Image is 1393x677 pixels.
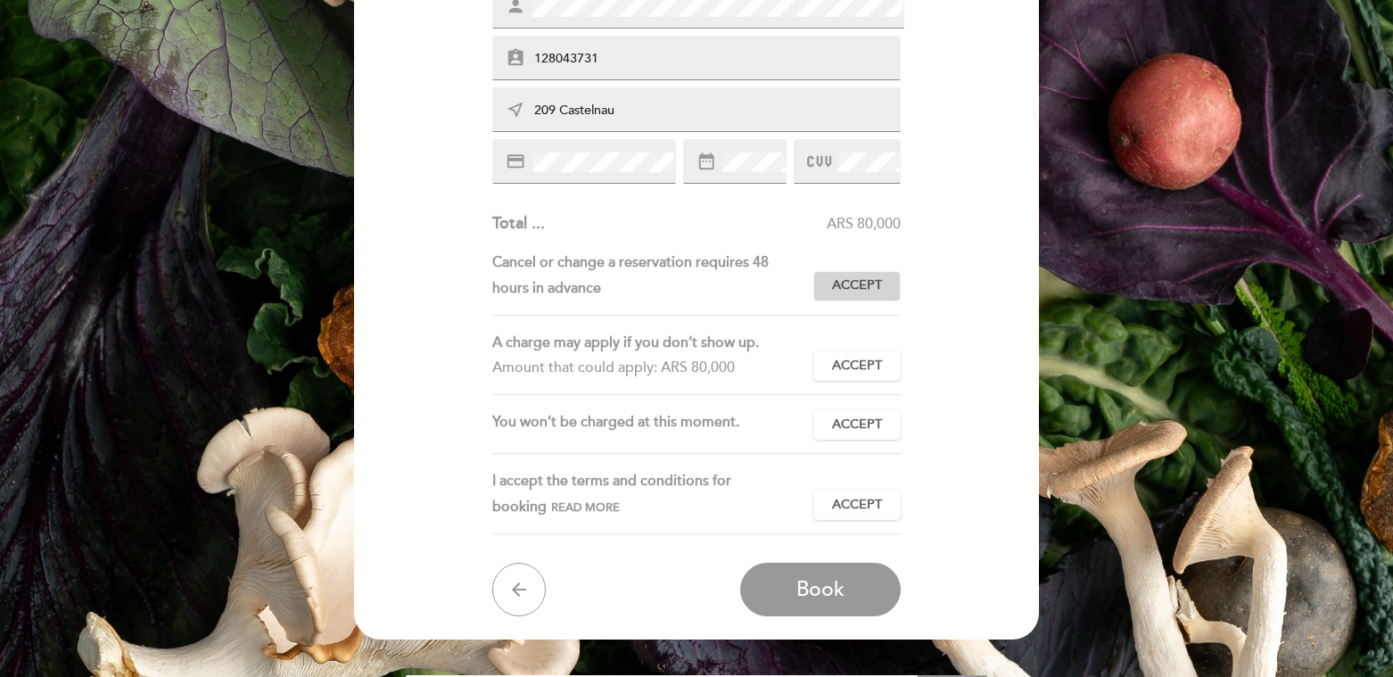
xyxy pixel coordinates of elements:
[545,214,902,235] div: ARS 80,000
[832,277,882,295] span: Accept
[492,409,814,440] div: You won’t be charged at this moment.
[696,152,716,171] i: date_range
[492,330,800,356] div: A charge may apply if you don’t show up.
[813,409,901,440] button: Accept
[506,152,525,171] i: credit_card
[492,213,545,233] span: Total ...
[532,49,903,70] input: ID or Passport Number
[492,355,800,381] div: Amount that could apply: ARS 80,000
[532,101,903,121] input: Billing address
[813,490,901,520] button: Accept
[813,351,901,381] button: Accept
[832,496,882,515] span: Accept
[832,357,882,376] span: Accept
[492,250,814,301] div: Cancel or change a reservation requires 48 hours in advance
[492,563,546,616] button: arrow_back
[506,100,525,120] i: near_me
[740,563,901,616] button: Book
[506,48,525,68] i: assignment_ind
[832,416,882,434] span: Accept
[492,468,814,520] div: I accept the terms and conditions for booking
[508,579,530,600] i: arrow_back
[796,577,845,602] span: Book
[551,500,620,515] span: Read more
[813,271,901,301] button: Accept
